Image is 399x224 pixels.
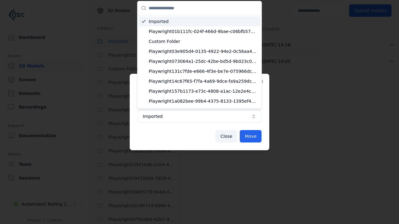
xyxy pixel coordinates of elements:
[149,78,258,84] span: Playwright14c67f65-f7fa-4a69-9dce-fa9a259dcaa1
[149,58,258,64] span: Playwright073064a1-25dc-42be-bd5d-9b023c0ea8dd
[149,108,258,114] span: Playwright22bf1edb-e2e4-49eb-ace5-53917e10e3df
[149,38,258,44] span: Custom Folder
[149,28,258,35] span: Playwright01b111fc-024f-466d-9bae-c06bfb571c6d
[149,98,258,104] span: Playwright1a082bee-99b4-4375-8133-1395ef4c0af5
[149,48,258,54] span: Playwright03e905d4-0135-4922-94e2-0c56aa41bf04
[137,15,262,109] div: Suggestions
[149,68,258,74] span: Playwright131c7fde-e666-4f3e-be7e-075966dc97bc
[149,18,258,25] span: Imported
[149,88,258,94] span: Playwright157b1173-e73c-4808-a1ac-12e2e4cec217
